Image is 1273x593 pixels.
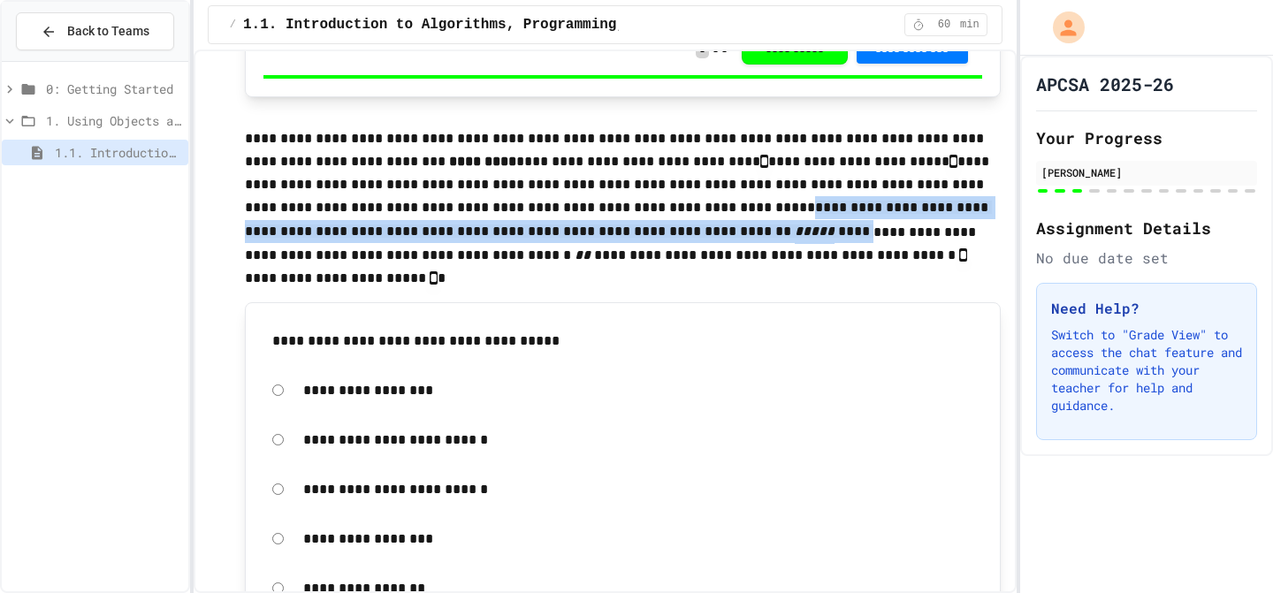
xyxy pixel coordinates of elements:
[1036,72,1174,96] h1: APCSA 2025-26
[1036,125,1257,150] h2: Your Progress
[1036,216,1257,240] h2: Assignment Details
[46,80,181,98] span: 0: Getting Started
[230,18,236,32] span: /
[46,111,181,130] span: 1. Using Objects and Methods
[55,143,181,162] span: 1.1. Introduction to Algorithms, Programming, and Compilers
[1051,326,1242,414] p: Switch to "Grade View" to access the chat feature and communicate with your teacher for help and ...
[1041,164,1252,180] div: [PERSON_NAME]
[1051,298,1242,319] h3: Need Help?
[960,18,980,32] span: min
[16,12,174,50] button: Back to Teams
[1034,7,1089,48] div: My Account
[67,22,149,41] span: Back to Teams
[930,18,958,32] span: 60
[1036,247,1257,269] div: No due date set
[243,14,744,35] span: 1.1. Introduction to Algorithms, Programming, and Compilers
